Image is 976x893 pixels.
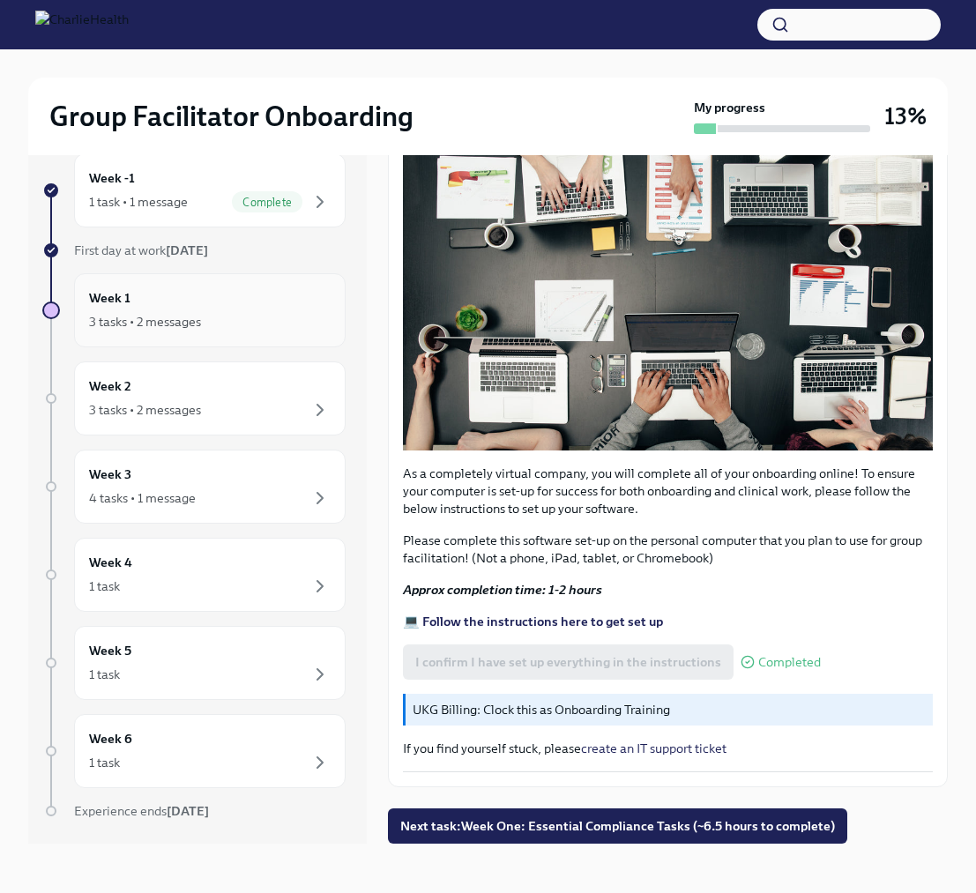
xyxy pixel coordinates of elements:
p: Please complete this software set-up on the personal computer that you plan to use for group faci... [403,532,933,567]
span: Complete [232,196,302,209]
img: CharlieHealth [35,11,129,39]
a: Week -11 task • 1 messageComplete [42,153,346,227]
a: 💻 Follow the instructions here to get set up [403,614,663,629]
strong: Approx completion time: 1-2 hours [403,582,602,598]
h6: Week -1 [89,168,135,188]
h2: Group Facilitator Onboarding [49,99,413,134]
div: 1 task • 1 message [89,193,188,211]
a: Week 23 tasks • 2 messages [42,361,346,435]
h6: Week 4 [89,553,132,572]
p: As a completely virtual company, you will complete all of your onboarding online! To ensure your ... [403,465,933,517]
div: 3 tasks • 2 messages [89,401,201,419]
strong: My progress [694,99,765,116]
span: Next task : Week One: Essential Compliance Tasks (~6.5 hours to complete) [400,817,835,835]
h6: Week 1 [89,288,130,308]
span: Completed [758,656,821,669]
a: Week 34 tasks • 1 message [42,450,346,524]
button: Zoom image [403,138,933,450]
strong: [DATE] [166,242,208,258]
div: 3 tasks • 2 messages [89,313,201,331]
span: Experience ends [74,803,209,819]
a: First day at work[DATE] [42,242,346,259]
p: If you find yourself stuck, please [403,740,933,757]
h6: Week 2 [89,376,131,396]
button: Next task:Week One: Essential Compliance Tasks (~6.5 hours to complete) [388,808,847,844]
a: create an IT support ticket [581,740,726,756]
h6: Week 5 [89,641,131,660]
a: Week 41 task [42,538,346,612]
a: Week 61 task [42,714,346,788]
div: 1 task [89,666,120,683]
div: 4 tasks • 1 message [89,489,196,507]
h3: 13% [884,100,927,132]
h6: Week 3 [89,465,131,484]
span: First day at work [74,242,208,258]
p: UKG Billing: Clock this as Onboarding Training [413,701,926,718]
h6: Week 6 [89,729,132,748]
div: 1 task [89,577,120,595]
strong: [DATE] [167,803,209,819]
a: Week 51 task [42,626,346,700]
div: 1 task [89,754,120,771]
a: Week 13 tasks • 2 messages [42,273,346,347]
